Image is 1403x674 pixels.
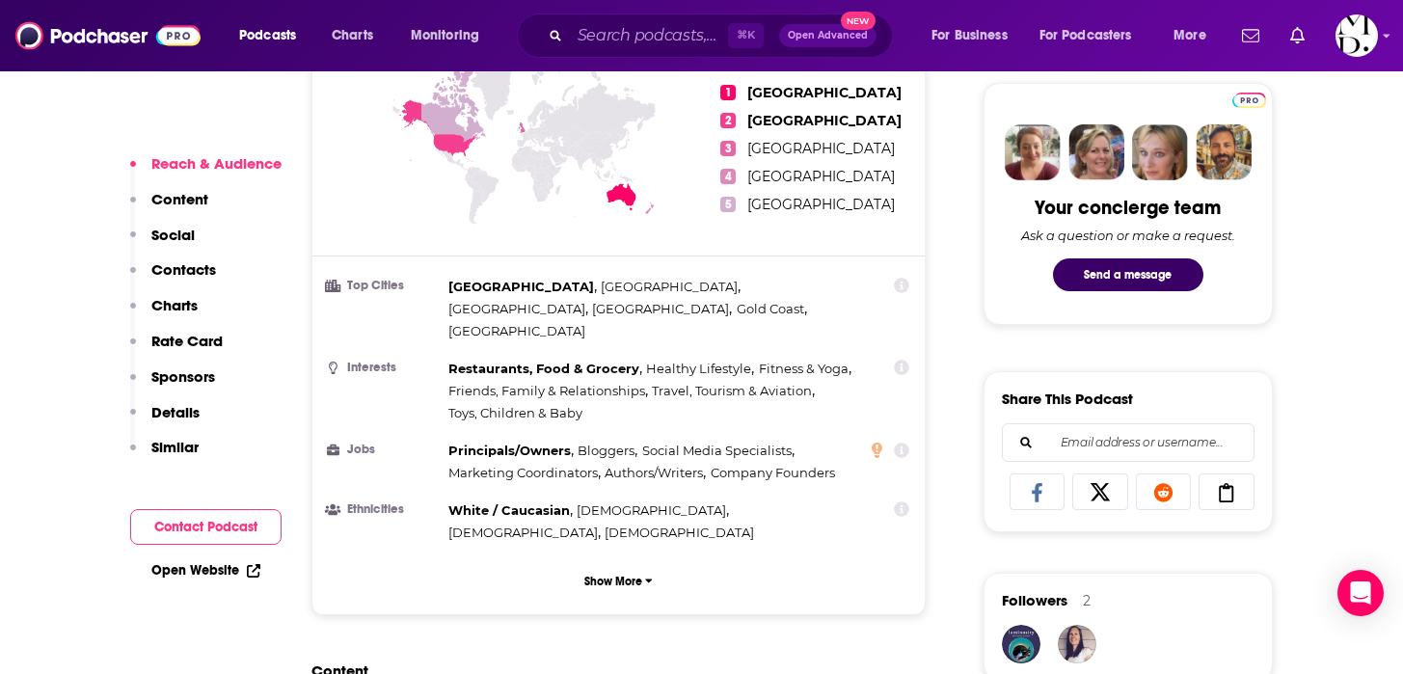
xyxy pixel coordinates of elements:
[1174,22,1206,49] span: More
[1336,14,1378,57] button: Show profile menu
[1053,258,1203,291] button: Send a message
[448,405,582,420] span: Toys, Children & Baby
[130,154,282,190] button: Reach & Audience
[1199,473,1255,510] a: Copy Link
[239,22,296,49] span: Podcasts
[759,358,851,380] span: ,
[130,260,216,296] button: Contacts
[711,465,835,480] span: Company Founders
[720,113,736,128] span: 2
[577,499,729,522] span: ,
[737,298,807,320] span: ,
[652,380,815,402] span: ,
[1282,19,1312,52] a: Show notifications dropdown
[720,141,736,156] span: 3
[448,383,645,398] span: Friends, Family & Relationships
[151,403,200,421] p: Details
[1132,124,1188,180] img: Jules Profile
[448,525,598,540] span: [DEMOGRAPHIC_DATA]
[1136,473,1192,510] a: Share on Reddit
[448,323,585,338] span: [GEOGRAPHIC_DATA]
[584,575,642,588] p: Show More
[1002,591,1067,609] span: Followers
[578,440,637,462] span: ,
[151,190,208,208] p: Content
[570,20,728,51] input: Search podcasts, credits, & more...
[720,169,736,184] span: 4
[448,443,571,458] span: Principals/Owners
[448,380,648,402] span: ,
[779,24,877,47] button: Open AdvancedNew
[1336,14,1378,57] img: User Profile
[319,20,385,51] a: Charts
[720,85,736,100] span: 1
[151,438,199,456] p: Similar
[918,20,1032,51] button: open menu
[737,301,804,316] span: Gold Coast
[130,367,215,403] button: Sponsors
[1018,424,1238,461] input: Email address or username...
[1068,124,1124,180] img: Barbara Profile
[151,332,223,350] p: Rate Card
[1002,625,1040,663] a: luminositywmelanie
[601,276,741,298] span: ,
[151,226,195,244] p: Social
[1160,20,1230,51] button: open menu
[747,140,895,157] a: [GEOGRAPHIC_DATA]
[652,383,812,398] span: Travel, Tourism & Aviation
[448,462,601,484] span: ,
[1232,93,1266,108] img: Podchaser Pro
[578,443,634,458] span: Bloggers
[397,20,504,51] button: open menu
[1005,124,1061,180] img: Sydney Profile
[130,296,198,332] button: Charts
[328,503,441,516] h3: Ethnicities
[448,522,601,544] span: ,
[1002,423,1255,462] div: Search followers
[605,465,703,480] span: Authors/Writers
[1039,22,1132,49] span: For Podcasters
[332,22,373,49] span: Charts
[328,444,441,456] h3: Jobs
[646,358,754,380] span: ,
[151,562,260,579] a: Open Website
[448,298,588,320] span: ,
[577,502,726,518] span: [DEMOGRAPHIC_DATA]
[601,279,738,294] span: [GEOGRAPHIC_DATA]
[592,301,729,316] span: [GEOGRAPHIC_DATA]
[151,260,216,279] p: Contacts
[448,301,585,316] span: [GEOGRAPHIC_DATA]
[605,525,754,540] span: [DEMOGRAPHIC_DATA]
[1035,196,1221,220] div: Your concierge team
[151,154,282,173] p: Reach & Audience
[605,462,706,484] span: ,
[1234,19,1267,52] a: Show notifications dropdown
[1010,473,1066,510] a: Share on Facebook
[1072,473,1128,510] a: Share on X/Twitter
[1058,625,1096,663] img: MelDriver
[226,20,321,51] button: open menu
[642,443,792,458] span: Social Media Specialists
[15,17,201,54] img: Podchaser - Follow, Share and Rate Podcasts
[448,279,594,294] span: [GEOGRAPHIC_DATA]
[411,22,479,49] span: Monitoring
[448,499,573,522] span: ,
[151,296,198,314] p: Charts
[1027,20,1160,51] button: open menu
[1083,592,1091,609] div: 2
[130,190,208,226] button: Content
[646,361,751,376] span: Healthy Lifestyle
[720,197,736,212] span: 5
[130,438,199,473] button: Similar
[151,367,215,386] p: Sponsors
[448,361,639,376] span: Restaurants, Food & Grocery
[747,84,902,101] a: [GEOGRAPHIC_DATA]
[592,298,732,320] span: ,
[328,280,441,292] h3: Top Cities
[1337,570,1384,616] div: Open Intercom Messenger
[448,276,597,298] span: ,
[728,23,764,48] span: ⌘ K
[130,403,200,439] button: Details
[841,12,876,30] span: New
